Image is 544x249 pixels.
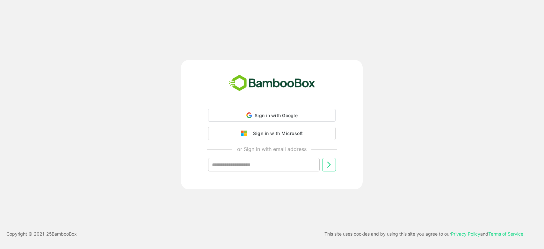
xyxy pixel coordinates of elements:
[488,231,523,237] a: Terms of Service
[6,230,77,238] p: Copyright © 2021- 25 BambooBox
[237,145,307,153] p: or Sign in with email address
[451,231,480,237] a: Privacy Policy
[208,109,336,122] div: Sign in with Google
[208,127,336,140] button: Sign in with Microsoft
[250,129,303,138] div: Sign in with Microsoft
[324,230,523,238] p: This site uses cookies and by using this site you agree to our and
[241,131,250,136] img: google
[255,113,298,118] span: Sign in with Google
[225,73,319,94] img: bamboobox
